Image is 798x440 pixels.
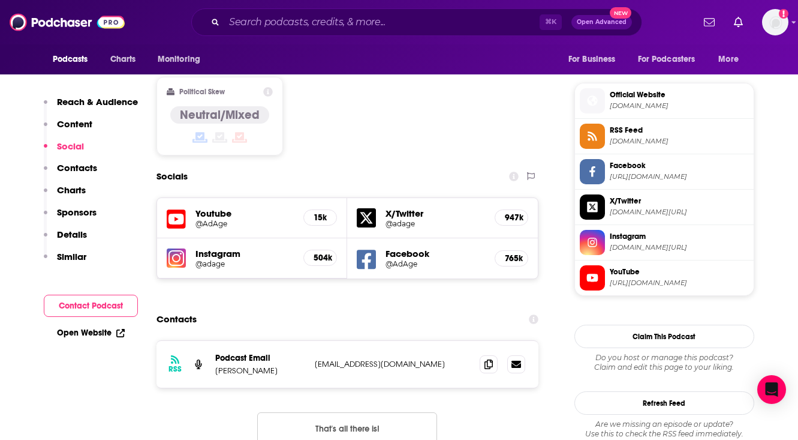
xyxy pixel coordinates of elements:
p: Details [57,229,87,240]
button: Show profile menu [762,9,788,35]
span: Facebook [610,160,749,171]
p: Contacts [57,162,97,173]
p: Charts [57,184,86,196]
span: https://www.facebook.com/AdAge [610,172,749,181]
button: open menu [44,48,104,71]
button: Details [44,229,87,251]
img: iconImage [167,249,186,268]
button: open menu [560,48,631,71]
h2: Contacts [156,308,197,331]
div: Are we missing an episode or update? Use this to check the RSS feed immediately. [574,420,754,439]
button: Reach & Audience [44,96,138,118]
p: [PERSON_NAME] [215,366,305,376]
h5: X/Twitter [386,208,485,219]
span: Official Website [610,89,749,100]
a: X/Twitter[DOMAIN_NAME][URL] [580,194,749,220]
img: User Profile [762,9,788,35]
p: [EMAIL_ADDRESS][DOMAIN_NAME] [315,359,471,369]
h2: Socials [156,165,188,188]
a: @adage [195,259,294,268]
a: Show notifications dropdown [729,12,748,32]
span: YouTube [610,267,749,277]
input: Search podcasts, credits, & more... [224,13,540,32]
span: https://www.youtube.com/@AdAge [610,279,749,288]
span: Monitoring [158,51,200,68]
button: open menu [710,48,754,71]
h3: RSS [168,364,182,374]
button: Contacts [44,162,97,184]
svg: Add a profile image [779,9,788,19]
span: Open Advanced [577,19,627,25]
h5: 765k [505,253,518,264]
a: @AdAge [195,219,294,228]
img: Podchaser - Follow, Share and Rate Podcasts [10,11,125,34]
span: Instagram [610,231,749,242]
a: @adage [386,219,485,228]
h5: Youtube [195,208,294,219]
a: RSS Feed[DOMAIN_NAME] [580,124,749,149]
h5: Facebook [386,248,485,259]
a: Instagram[DOMAIN_NAME][URL] [580,230,749,255]
span: For Podcasters [638,51,695,68]
button: open menu [149,48,216,71]
button: Open AdvancedNew [571,15,632,29]
button: Refresh Feed [574,391,754,415]
a: @AdAge [386,259,485,268]
span: marketersbrief.libsyn.com [610,137,749,146]
span: More [718,51,739,68]
span: Do you host or manage this podcast? [574,353,754,363]
span: New [610,7,631,19]
a: Charts [103,48,143,71]
span: RSS Feed [610,125,749,136]
button: Social [44,140,84,163]
button: Similar [44,251,86,273]
h5: 504k [314,253,327,263]
a: Open Website [57,328,125,338]
a: Facebook[URL][DOMAIN_NAME] [580,159,749,184]
button: Contact Podcast [44,295,138,317]
button: Sponsors [44,206,97,229]
button: Claim This Podcast [574,325,754,348]
p: Reach & Audience [57,96,138,107]
p: Podcast Email [215,353,305,363]
span: Podcasts [53,51,88,68]
div: Open Intercom Messenger [757,375,786,404]
a: Official Website[DOMAIN_NAME] [580,88,749,113]
p: Similar [57,251,86,262]
button: open menu [630,48,713,71]
h4: Neutral/Mixed [180,107,260,122]
button: Content [44,118,92,140]
div: Search podcasts, credits, & more... [191,8,642,36]
div: Claim and edit this page to your liking. [574,353,754,372]
span: For Business [568,51,616,68]
a: Show notifications dropdown [699,12,719,32]
h5: 947k [505,212,518,223]
span: adage.com [610,101,749,110]
span: instagram.com/adage [610,243,749,252]
h5: Instagram [195,248,294,259]
p: Social [57,140,84,152]
p: Sponsors [57,206,97,218]
a: YouTube[URL][DOMAIN_NAME] [580,265,749,291]
h2: Political Skew [179,88,225,96]
span: X/Twitter [610,196,749,206]
span: twitter.com/adage [610,208,749,217]
p: Content [57,118,92,130]
button: Charts [44,184,86,206]
span: Charts [110,51,136,68]
span: ⌘ K [540,14,562,30]
span: Logged in as kkade [762,9,788,35]
h5: 15k [314,212,327,223]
